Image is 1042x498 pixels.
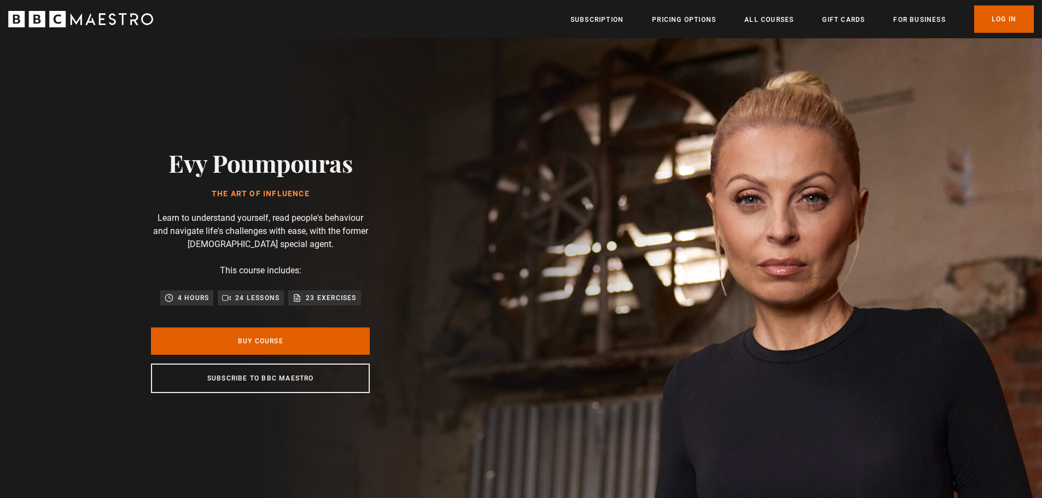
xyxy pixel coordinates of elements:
h2: Evy Poumpouras [168,149,352,177]
a: Log In [974,5,1034,33]
a: Pricing Options [652,14,716,25]
p: This course includes: [220,264,301,277]
nav: Primary [571,5,1034,33]
a: Subscribe to BBC Maestro [151,364,370,393]
p: 23 exercises [306,292,356,303]
svg: BBC Maestro [8,11,153,27]
a: Subscription [571,14,624,25]
h1: The Art of Influence [168,190,352,198]
a: All Courses [744,14,794,25]
a: Gift Cards [822,14,865,25]
a: Buy Course [151,327,370,355]
p: 24 lessons [235,292,280,303]
a: For business [893,14,945,25]
p: 4 hours [178,292,209,303]
p: Learn to understand yourself, read people's behaviour and navigate life's challenges with ease, w... [151,212,370,251]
